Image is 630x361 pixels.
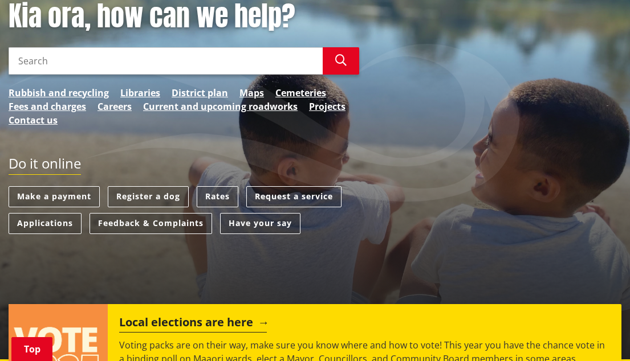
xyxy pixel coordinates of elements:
[220,213,300,234] a: Have your say
[197,186,238,207] a: Rates
[143,100,298,113] a: Current and upcoming roadworks
[9,155,81,175] h2: Do it online
[578,313,619,354] iframe: Messenger Launcher
[108,186,189,207] a: Register a dog
[11,337,52,361] a: Top
[246,186,342,207] a: Request a service
[172,86,228,100] a: District plan
[119,315,267,333] h2: Local elections are here
[9,186,100,207] a: Make a payment
[120,86,160,100] a: Libraries
[9,47,323,75] input: Search input
[97,100,132,113] a: Careers
[90,213,212,234] a: Feedback & Complaints
[309,100,346,113] a: Projects
[239,86,264,100] a: Maps
[275,86,326,100] a: Cemeteries
[9,113,58,127] a: Contact us
[9,86,109,100] a: Rubbish and recycling
[9,100,86,113] a: Fees and charges
[9,213,82,234] a: Applications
